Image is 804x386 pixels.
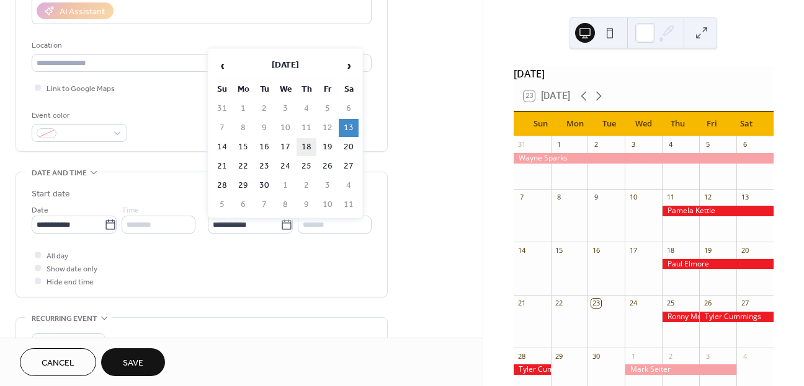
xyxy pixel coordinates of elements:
th: Fr [318,81,337,99]
div: 29 [555,351,564,361]
td: 9 [297,196,316,214]
th: Mo [233,81,253,99]
div: 10 [628,193,638,202]
td: 26 [318,157,337,175]
div: 12 [703,193,712,202]
div: 14 [517,245,527,255]
span: Cancel [42,357,74,370]
td: 20 [339,138,359,156]
div: Sat [730,112,764,136]
td: 25 [297,157,316,175]
div: Paul Elmore [662,259,774,270]
div: 25 [666,299,675,308]
div: Tue [592,112,626,136]
td: 7 [254,196,274,214]
span: Recurring event [32,312,97,325]
td: 8 [233,119,253,137]
span: Link to Google Maps [47,82,115,95]
div: 23 [591,299,601,308]
span: Hide end time [47,276,94,289]
td: 15 [233,138,253,156]
div: Mon [558,112,592,136]
span: Time [122,204,139,217]
td: 23 [254,157,274,175]
td: 12 [318,119,337,137]
div: 18 [666,245,675,255]
span: Show date only [47,263,97,276]
td: 16 [254,138,274,156]
div: Location [32,39,369,52]
div: 2 [591,140,601,149]
div: Thu [661,112,695,136]
div: 6 [740,140,749,149]
td: 3 [275,100,295,118]
td: 10 [275,119,295,137]
div: 30 [591,351,601,361]
td: 21 [212,157,232,175]
span: ‹ [213,53,231,78]
td: 2 [254,100,274,118]
div: 21 [517,299,527,308]
div: 13 [740,193,749,202]
td: 5 [318,100,337,118]
td: 14 [212,138,232,156]
td: 7 [212,119,232,137]
div: Tyler Cummings [699,312,774,322]
span: Save [123,357,143,370]
div: 27 [740,299,749,308]
td: 28 [212,177,232,195]
td: 19 [318,138,337,156]
div: 5 [703,140,712,149]
div: Fri [695,112,729,136]
td: 29 [233,177,253,195]
th: Tu [254,81,274,99]
td: 27 [339,157,359,175]
div: 16 [591,245,601,255]
div: 19 [703,245,712,255]
div: 2 [666,351,675,361]
td: 17 [275,138,295,156]
div: Event color [32,109,125,122]
td: 30 [254,177,274,195]
td: 31 [212,100,232,118]
td: 4 [339,177,359,195]
div: Pamela Kettle [662,206,774,216]
span: Date [32,204,48,217]
td: 24 [275,157,295,175]
th: We [275,81,295,99]
div: 17 [628,245,638,255]
td: 3 [318,177,337,195]
td: 1 [275,177,295,195]
div: 3 [703,351,712,361]
button: Cancel [20,348,96,376]
td: 18 [297,138,316,156]
div: 4 [666,140,675,149]
div: 1 [555,140,564,149]
th: Sa [339,81,359,99]
td: 1 [233,100,253,118]
div: 24 [628,299,638,308]
span: Date and time [32,167,87,180]
div: 28 [517,351,527,361]
td: 13 [339,119,359,137]
div: 26 [703,299,712,308]
td: 6 [233,196,253,214]
div: 4 [740,351,749,361]
button: Save [101,348,165,376]
div: Wed [627,112,661,136]
div: Tyler Cummings [514,364,551,375]
div: [DATE] [514,66,774,81]
th: Th [297,81,316,99]
td: 9 [254,119,274,137]
div: 20 [740,245,749,255]
td: 10 [318,196,337,214]
div: Wayne Sparks [514,153,774,164]
td: 4 [297,100,316,118]
th: [DATE] [233,53,337,79]
div: Ronny Monsour [662,312,699,322]
td: 8 [275,196,295,214]
div: 7 [517,193,527,202]
div: 9 [591,193,601,202]
td: 11 [339,196,359,214]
